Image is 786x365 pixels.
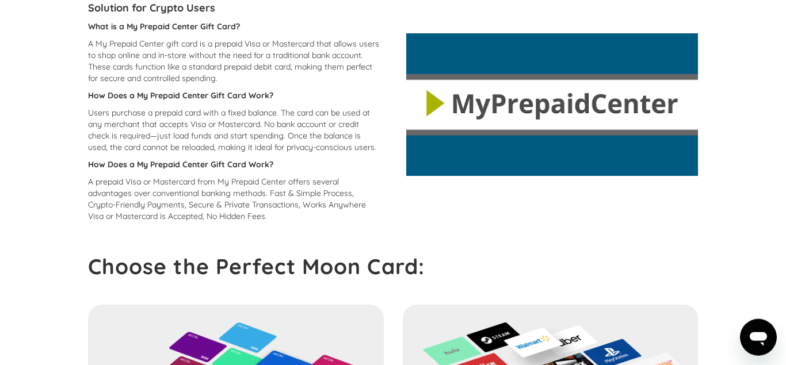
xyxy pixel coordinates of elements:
[88,38,380,84] p: A My Prepaid Center gift card is a prepaid Visa or Mastercard that allows users to shop online an...
[88,21,380,32] p: ‍
[88,159,273,170] strong: How Does a My Prepaid Center Gift Card Work?
[406,33,699,176] img: my prepaid center gift card
[740,319,777,356] iframe: Button to launch messaging window
[88,107,380,153] p: Users purchase a prepaid card with a fixed balance. The card can be used at any merchant that acc...
[88,21,240,32] strong: What is a My Prepaid Center Gift Card?
[88,90,273,101] strong: How Does a My Prepaid Center Gift Card Work?
[88,253,425,279] strong: Choose the Perfect Moon Card:
[88,176,380,222] p: A prepaid Visa or Mastercard from My Prepaid Center offers several advantages over conventional b...
[88,90,380,101] p: ‍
